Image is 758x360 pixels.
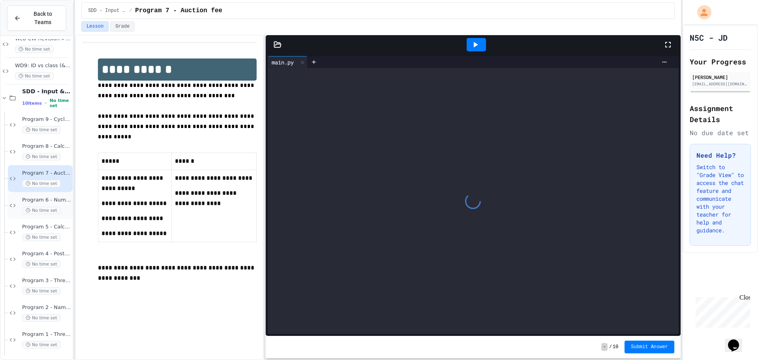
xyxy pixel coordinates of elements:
span: Program 2 - Name Swapper [22,304,71,311]
span: No time set [15,72,54,80]
div: My Account [689,3,713,21]
div: Chat with us now!Close [3,3,54,50]
span: No time set [22,314,61,322]
iframe: chat widget [692,294,750,328]
span: Program 5 - Calculate the area of a rectangle [22,224,71,230]
h3: Need Help? [696,151,744,160]
span: • [45,100,47,106]
span: Program 7 - Auction fee [135,6,222,15]
button: Back to Teams [7,6,66,31]
span: No time set [22,341,61,349]
button: Grade [110,21,135,32]
iframe: chat widget [725,328,750,352]
span: Program 6 - Number generator [22,197,71,204]
span: 10 items [22,101,42,106]
div: [PERSON_NAME] [692,74,749,81]
span: 10 [613,344,618,350]
span: No time set [22,180,61,187]
span: Program 8 - Calculating the atomic weight of [MEDICAL_DATA] (alkanes) [22,143,71,150]
span: SDD - Input & Output, simple calculations [22,88,71,95]
div: main.py [268,58,298,66]
div: [EMAIL_ADDRESS][DOMAIN_NAME][PERSON_NAME] [692,81,749,87]
span: - [601,343,607,351]
span: / [129,8,132,14]
span: No time set [22,260,61,268]
span: Submit Answer [631,344,668,350]
span: No time set [22,287,61,295]
div: No due date set [690,128,751,138]
h2: Your Progress [690,56,751,67]
span: Program 9 - Cycling speed [22,116,71,123]
span: No time set [22,207,61,214]
span: No time set [50,98,71,108]
span: Back to Teams [26,10,60,26]
span: SDD - Input & Output, simple calculations [88,8,126,14]
span: / [609,344,612,350]
h2: Assignment Details [690,103,751,125]
span: Program 4 - Postcode formatter [22,251,71,257]
p: Switch to "Grade View" to access the chat feature and communicate with your teacher for help and ... [696,163,744,234]
span: Program 1 - Three in, three out [22,331,71,338]
span: No time set [15,45,54,53]
span: No time set [22,126,61,134]
span: No time set [22,153,61,160]
span: Program 7 - Auction fee [22,170,71,177]
button: Lesson [81,21,109,32]
span: Program 3 - Three in, Three out (Formatted) [22,277,71,284]
span: Web CW Revision > Security [15,36,71,42]
div: main.py [268,56,308,68]
button: Submit Answer [625,341,674,353]
h1: N5C - JD [690,32,728,43]
span: No time set [22,234,61,241]
span: WD9: ID vs class (& addressing) [15,62,71,69]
